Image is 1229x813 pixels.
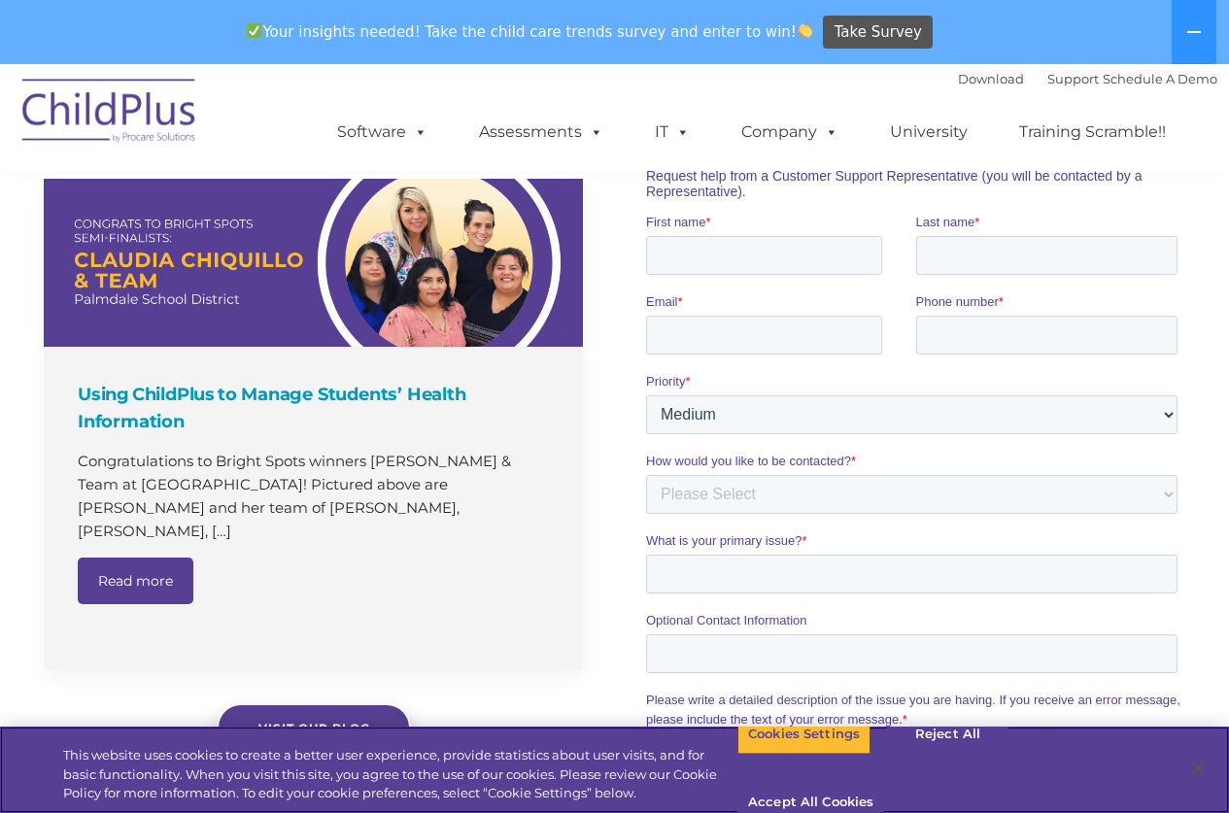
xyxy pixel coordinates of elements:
[798,23,812,38] img: 👏
[823,16,933,50] a: Take Survey
[13,65,207,162] img: ChildPlus by Procare Solutions
[1177,747,1219,790] button: Close
[217,703,411,752] a: Visit our blog
[958,71,1024,86] a: Download
[958,71,1217,86] font: |
[1000,113,1185,152] a: Training Scramble!!
[239,13,821,51] span: Your insights needed! Take the child care trends survey and enter to win!
[737,714,871,755] button: Cookies Settings
[871,113,987,152] a: University
[835,16,922,50] span: Take Survey
[887,714,1008,755] button: Reject All
[257,721,369,735] span: Visit our blog
[78,381,554,435] h4: Using ChildPlus to Manage Students’ Health Information
[318,113,447,152] a: Software
[63,746,737,803] div: This website uses cookies to create a better user experience, provide statistics about user visit...
[1047,71,1099,86] a: Support
[460,113,623,152] a: Assessments
[1103,71,1217,86] a: Schedule A Demo
[78,450,554,543] p: Congratulations to Bright Spots winners [PERSON_NAME] & Team at [GEOGRAPHIC_DATA]​! Pictured abov...
[78,558,193,604] a: Read more
[722,113,858,152] a: Company
[635,113,709,152] a: IT
[247,23,261,38] img: ✅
